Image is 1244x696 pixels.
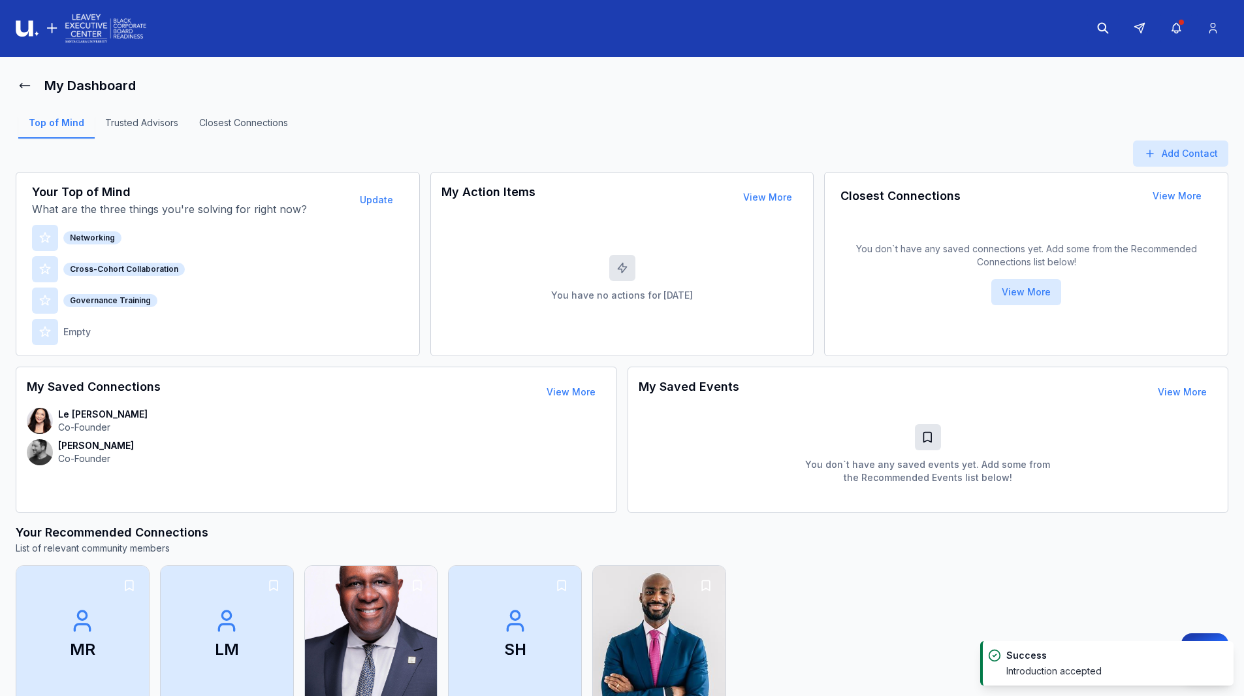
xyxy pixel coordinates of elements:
[349,187,404,213] button: Update
[63,294,157,307] div: Governance Training
[63,231,121,244] div: Networking
[1006,649,1102,662] div: Success
[504,639,526,660] p: SH
[58,452,134,465] p: Co-Founder
[840,187,961,205] h3: Closest Connections
[16,523,1228,542] h3: Your Recommended Connections
[18,116,95,139] a: Top of Mind
[32,201,347,217] p: What are the three things you're solving for right now?
[16,12,146,45] img: Logo
[58,408,148,421] p: Le [PERSON_NAME]
[1158,386,1207,397] a: View More
[16,542,1228,555] p: List of relevant community members
[551,289,693,302] p: You have no actions for [DATE]
[95,116,189,139] a: Trusted Advisors
[44,76,136,95] h1: My Dashboard
[27,378,161,406] h3: My Saved Connections
[32,183,347,201] h3: Your Top of Mind
[1133,141,1228,167] button: Add Contact
[733,184,803,210] button: View More
[215,639,239,660] p: LM
[1142,183,1212,209] button: View More
[27,439,53,465] img: contact-avatar
[58,439,134,452] p: [PERSON_NAME]
[797,458,1059,484] p: You don`t have any saved events yet. Add some from the Recommended Events list below!
[189,116,298,139] a: Closest Connections
[63,325,91,339] p: Empty
[991,279,1061,305] button: View More
[536,379,606,405] button: View More
[1147,379,1217,405] button: View More
[27,408,53,434] img: contact-avatar
[58,421,148,434] p: Co-Founder
[639,378,739,406] h3: My Saved Events
[1006,665,1102,678] div: Introduction accepted
[63,263,185,276] div: Cross-Cohort Collaboration
[441,183,535,212] h3: My Action Items
[840,242,1212,269] p: You don`t have any saved connections yet. Add some from the Recommended Connections list below!
[70,639,95,660] p: MR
